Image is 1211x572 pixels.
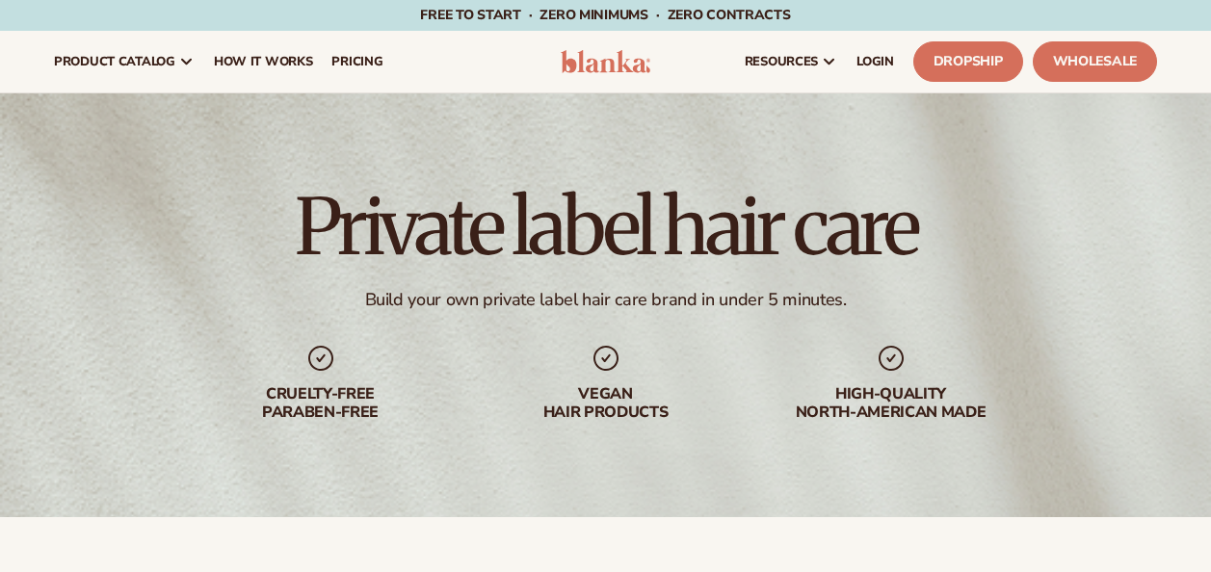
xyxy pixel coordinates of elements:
[847,31,904,92] a: LOGIN
[745,54,818,69] span: resources
[204,31,323,92] a: How It Works
[214,54,313,69] span: How It Works
[197,385,444,422] div: cruelty-free paraben-free
[768,385,1014,422] div: High-quality North-american made
[735,31,847,92] a: resources
[331,54,382,69] span: pricing
[420,6,790,24] span: Free to start · ZERO minimums · ZERO contracts
[54,54,175,69] span: product catalog
[295,189,917,266] h1: Private label hair care
[44,31,204,92] a: product catalog
[913,41,1023,82] a: Dropship
[365,289,847,311] div: Build your own private label hair care brand in under 5 minutes.
[856,54,894,69] span: LOGIN
[1033,41,1157,82] a: Wholesale
[483,385,729,422] div: Vegan hair products
[322,31,392,92] a: pricing
[561,50,651,73] img: logo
